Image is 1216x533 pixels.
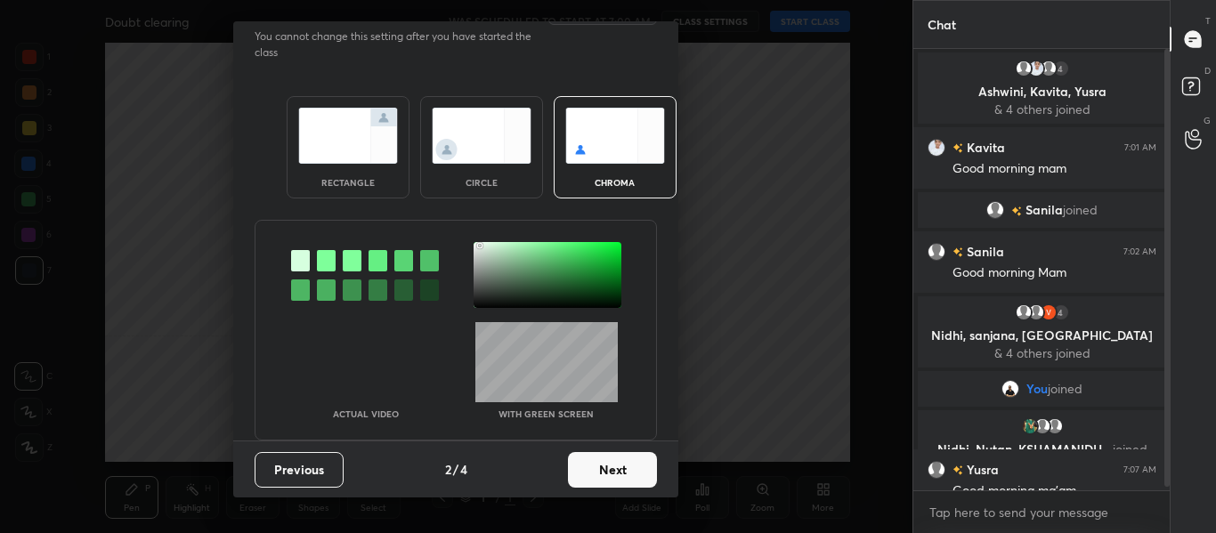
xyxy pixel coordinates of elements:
p: G [1204,114,1211,127]
h6: Sanila [963,242,1004,261]
div: 4 [1051,60,1069,77]
img: default.png [1014,60,1032,77]
p: T [1205,14,1211,28]
h6: Yusra [963,460,999,479]
h6: Kavita [963,138,1005,157]
div: rectangle [312,178,384,187]
img: no-rating-badge.077c3623.svg [953,465,963,475]
p: You cannot change this setting after you have started the class [255,28,543,61]
button: Next [568,452,657,488]
div: circle [446,178,517,187]
span: Sanila [1025,203,1063,217]
img: default.png [986,201,1004,219]
img: no-rating-badge.077c3623.svg [953,143,963,153]
img: default.png [1026,303,1044,321]
img: a1ea09021660488db1bc71b5356ddf31.jpg [1001,380,1019,398]
h4: 2 [445,460,451,479]
div: 7:01 AM [1124,142,1156,153]
img: default.png [1045,417,1063,435]
span: joined [1048,382,1082,396]
span: You [1026,382,1048,396]
p: With green screen [499,409,594,418]
h4: / [453,460,458,479]
span: joined [1063,203,1098,217]
div: Good morning mam [953,160,1156,178]
p: & 4 others joined [928,346,1155,360]
p: Actual Video [333,409,399,418]
img: no-rating-badge.077c3623.svg [1011,206,1022,216]
p: D [1204,64,1211,77]
img: no-rating-badge.077c3623.svg [953,247,963,257]
img: circleScreenIcon.acc0effb.svg [432,108,531,164]
button: Previous [255,452,344,488]
img: normalScreenIcon.ae25ed63.svg [298,108,398,164]
img: default.png [928,461,945,479]
div: 4 [1051,303,1069,321]
span: joined [1112,440,1147,457]
p: Nidhi, Nutan, KSHAMANIDH... [928,442,1155,456]
p: Ashwini, Kavita, Yusra [928,85,1155,99]
img: default.png [1014,303,1032,321]
img: 90420e29a35046579e67bc20bbf1da70.jpg [928,139,945,157]
div: Good morning Mam [953,264,1156,282]
div: Good morning ma'am [953,482,1156,500]
img: 3 [1039,303,1057,321]
div: 7:07 AM [1123,464,1156,475]
div: 7:02 AM [1123,246,1156,257]
h4: 4 [460,460,467,479]
img: ae42c60e97db44e9ac8d5cd92d8891d9.jpg [1020,417,1038,435]
img: 90420e29a35046579e67bc20bbf1da70.jpg [1026,60,1044,77]
p: & 4 others joined [928,102,1155,117]
div: chroma [580,178,651,187]
p: Chat [913,1,970,48]
img: chromaScreenIcon.c19ab0a0.svg [565,108,665,164]
div: grid [913,49,1171,490]
img: default.png [1039,60,1057,77]
img: default.png [1033,417,1050,435]
p: Nidhi, sanjana, [GEOGRAPHIC_DATA] [928,328,1155,343]
img: default.png [928,243,945,261]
